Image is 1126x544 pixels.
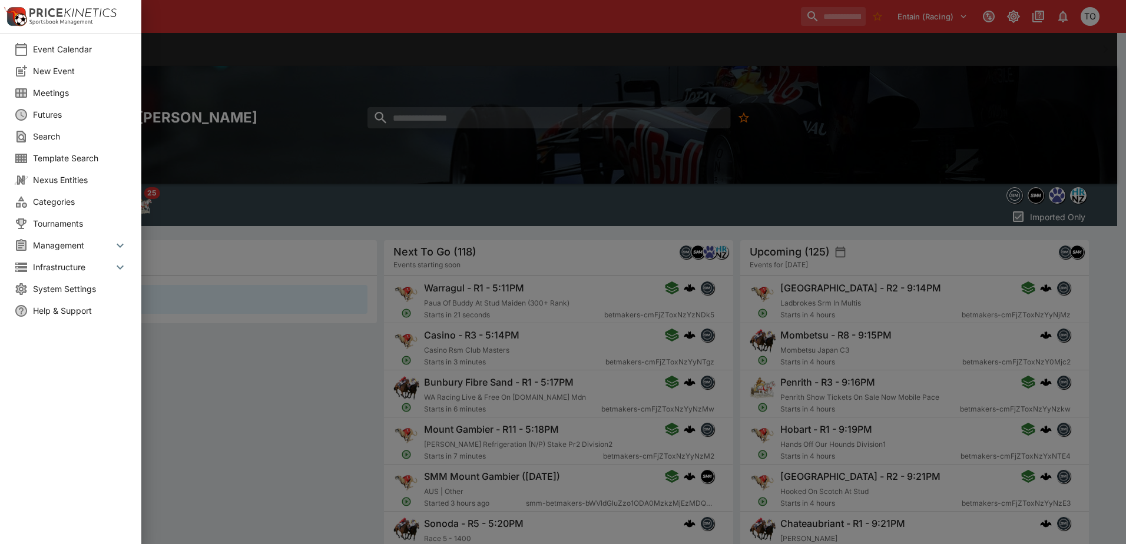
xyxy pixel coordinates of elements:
[33,195,127,208] span: Categories
[33,304,127,317] span: Help & Support
[33,239,113,251] span: Management
[33,130,127,142] span: Search
[33,283,127,295] span: System Settings
[29,19,93,25] img: Sportsbook Management
[33,152,127,164] span: Template Search
[33,87,127,99] span: Meetings
[33,65,127,77] span: New Event
[33,108,127,121] span: Futures
[29,8,117,17] img: PriceKinetics
[33,261,113,273] span: Infrastructure
[33,174,127,186] span: Nexus Entities
[4,5,27,28] img: PriceKinetics Logo
[33,43,127,55] span: Event Calendar
[33,217,127,230] span: Tournaments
